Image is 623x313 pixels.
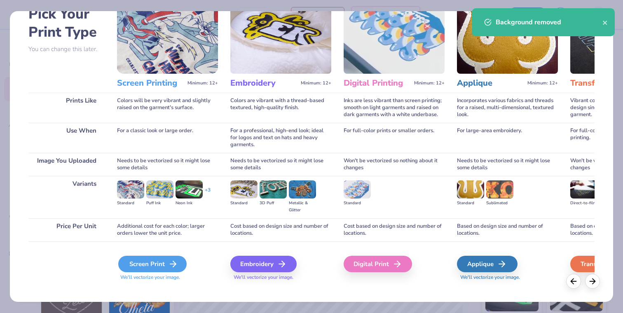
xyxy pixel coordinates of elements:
[486,180,513,199] img: Sublimated
[344,93,445,123] div: Inks are less vibrant than screen printing; smooth on light garments and raised on dark garments ...
[414,80,445,86] span: Minimum: 12+
[230,180,258,199] img: Standard
[230,153,331,176] div: Needs to be vectorized so it might lose some details
[344,200,371,207] div: Standard
[344,123,445,153] div: For full-color prints or smaller orders.
[205,187,211,201] div: + 3
[457,256,518,272] div: Applique
[457,180,484,199] img: Standard
[146,180,173,199] img: Puff Ink
[176,200,203,207] div: Neon Ink
[344,153,445,176] div: Won't be vectorized so nothing about it changes
[230,93,331,123] div: Colors are vibrant with a thread-based textured, high-quality finish.
[457,123,558,153] div: For large-area embroidery.
[230,200,258,207] div: Standard
[570,200,597,207] div: Direct-to-film
[230,78,297,89] h3: Embroidery
[28,153,105,176] div: Image You Uploaded
[230,123,331,153] div: For a professional, high-end look; ideal for logos and text on hats and heavy garments.
[118,256,187,272] div: Screen Print
[230,218,331,241] div: Cost based on design size and number of locations.
[230,274,331,281] span: We'll vectorize your image.
[146,200,173,207] div: Puff Ink
[486,200,513,207] div: Sublimated
[496,17,602,27] div: Background removed
[344,180,371,199] img: Standard
[117,180,144,199] img: Standard
[176,180,203,199] img: Neon Ink
[289,180,316,199] img: Metallic & Glitter
[457,200,484,207] div: Standard
[602,17,608,27] button: close
[28,46,105,53] p: You can change this later.
[117,218,218,241] div: Additional cost for each color; larger orders lower the unit price.
[457,274,558,281] span: We'll vectorize your image.
[301,80,331,86] span: Minimum: 12+
[117,153,218,176] div: Needs to be vectorized so it might lose some details
[260,200,287,207] div: 3D Puff
[28,5,105,41] h2: Pick Your Print Type
[570,180,597,199] img: Direct-to-film
[117,200,144,207] div: Standard
[344,218,445,241] div: Cost based on design size and number of locations.
[117,93,218,123] div: Colors will be very vibrant and slightly raised on the garment's surface.
[289,200,316,214] div: Metallic & Glitter
[28,93,105,123] div: Prints Like
[187,80,218,86] span: Minimum: 12+
[117,78,184,89] h3: Screen Printing
[344,256,412,272] div: Digital Print
[457,218,558,241] div: Based on design size and number of locations.
[28,176,105,218] div: Variants
[457,78,524,89] h3: Applique
[230,256,297,272] div: Embroidery
[457,93,558,123] div: Incorporates various fabrics and threads for a raised, multi-dimensional, textured look.
[28,218,105,241] div: Price Per Unit
[457,153,558,176] div: Needs to be vectorized so it might lose some details
[28,123,105,153] div: Use When
[344,78,411,89] h3: Digital Printing
[117,274,218,281] span: We'll vectorize your image.
[117,123,218,153] div: For a classic look or large order.
[527,80,558,86] span: Minimum: 12+
[260,180,287,199] img: 3D Puff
